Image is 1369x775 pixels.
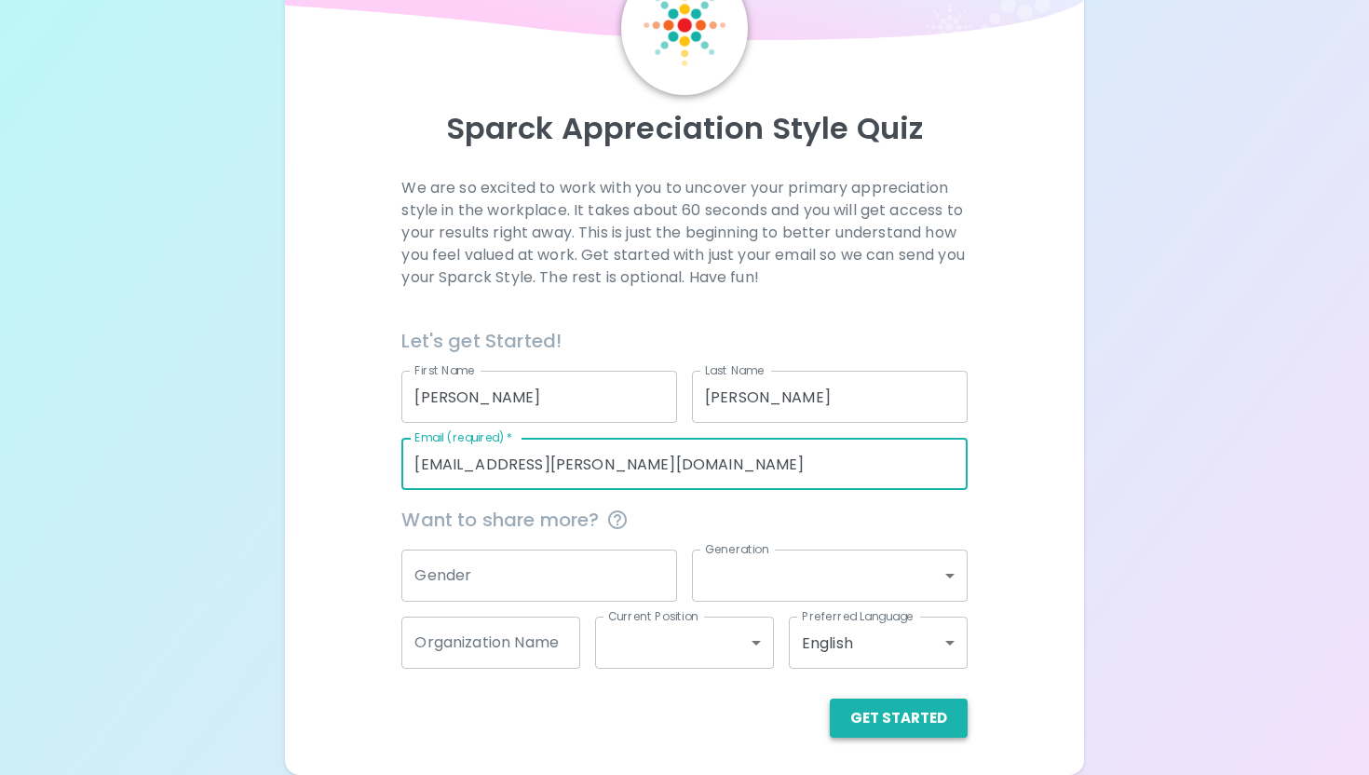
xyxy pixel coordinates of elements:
[606,509,629,531] svg: This information is completely confidential and only used for aggregated appreciation studies at ...
[789,617,968,669] div: English
[705,362,764,378] label: Last Name
[307,110,1061,147] p: Sparck Appreciation Style Quiz
[414,362,475,378] label: First Name
[802,608,914,624] label: Preferred Language
[414,429,513,445] label: Email (required)
[830,699,968,738] button: Get Started
[705,541,769,557] label: Generation
[401,505,967,535] span: Want to share more?
[401,177,967,289] p: We are so excited to work with you to uncover your primary appreciation style in the workplace. I...
[608,608,698,624] label: Current Position
[401,326,967,356] h6: Let's get Started!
